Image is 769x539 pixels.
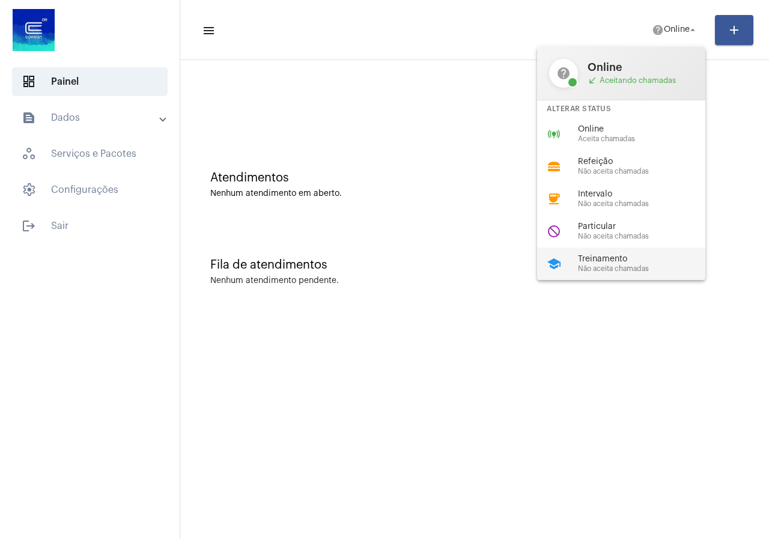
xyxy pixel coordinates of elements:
[547,192,561,206] mat-icon: coffee
[578,168,715,175] span: Não aceita chamadas
[578,157,715,166] span: Refeição
[537,100,705,118] div: Alterar Status
[549,59,578,88] mat-icon: help
[547,159,561,174] mat-icon: lunch_dining
[578,233,715,240] span: Não aceita chamadas
[578,125,715,134] span: Online
[547,257,561,271] mat-icon: school
[578,265,715,273] span: Não aceita chamadas
[578,190,715,199] span: Intervalo
[588,76,597,85] mat-icon: call_received
[547,224,561,239] mat-icon: do_not_disturb
[578,255,715,264] span: Treinamento
[578,200,715,208] span: Não aceita chamadas
[588,76,693,85] span: Aceitando chamadas
[547,127,561,141] mat-icon: online_prediction
[578,222,715,231] span: Particular
[588,61,693,73] span: Online
[578,135,715,143] span: Aceita chamadas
